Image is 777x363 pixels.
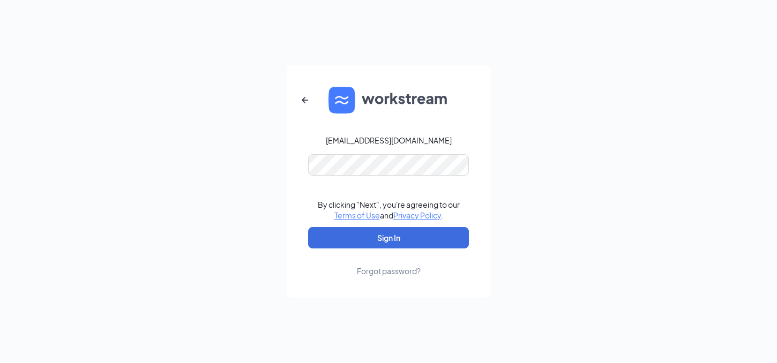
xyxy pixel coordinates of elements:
a: Privacy Policy [393,210,441,220]
div: [EMAIL_ADDRESS][DOMAIN_NAME] [326,135,452,146]
button: Sign In [308,227,469,248]
div: By clicking "Next", you're agreeing to our and . [318,199,460,221]
a: Terms of Use [334,210,380,220]
div: Forgot password? [357,266,421,276]
a: Forgot password? [357,248,421,276]
img: WS logo and Workstream text [328,87,449,114]
button: ArrowLeftNew [292,87,318,113]
svg: ArrowLeftNew [298,94,311,107]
